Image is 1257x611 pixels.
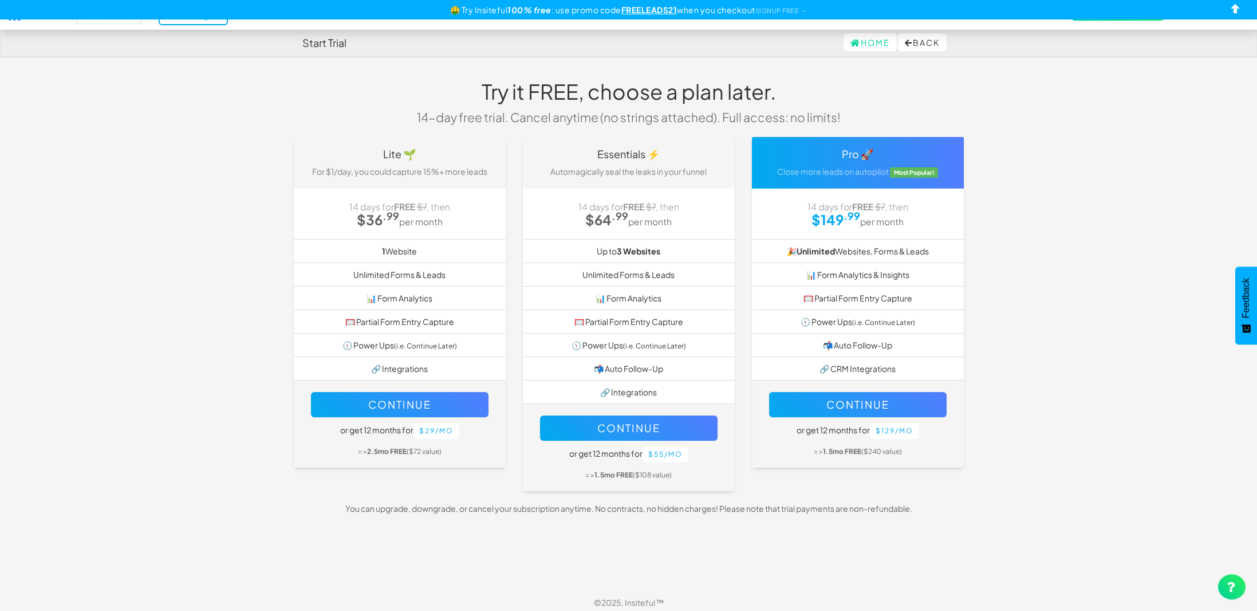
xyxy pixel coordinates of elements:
a: Home [844,33,897,52]
span: 14 days for , then [349,201,450,212]
h5: or get 12 months for [769,423,947,439]
button: $29/mo [413,423,459,439]
li: Up to [523,239,735,263]
small: (i.e. Continue Later) [852,318,915,327]
p: 14-day free trial. Cancel anytime (no strings attached). Full access: no limits! [408,109,849,126]
h5: or get 12 months for [540,446,718,463]
li: 🕥 Power Ups [294,333,506,357]
small: per month [628,216,672,227]
small: per month [860,216,904,227]
strike: $7 [417,201,427,212]
h4: Lite 🌱 [302,148,497,160]
p: For $1/day, you could capture 15%+ more leads [302,166,497,177]
b: 100% free [507,5,551,15]
b: 1.5mo FREE [823,447,861,456]
h4: Essentials ⚡ [531,148,726,160]
h1: Try it FREE, choose a plan later. [408,80,849,103]
li: 📬 Auto Follow-Up [523,357,735,381]
strike: $7 [875,201,885,212]
small: (i.e. Continue Later) [623,342,686,350]
b: 1 [382,246,385,256]
li: 🕥 Power Ups [752,310,964,334]
li: 📊 Form Analytics [294,286,506,310]
button: Continue [769,392,947,417]
strong: Unlimited [797,246,835,256]
small: per month [399,216,443,227]
li: Website [294,239,506,263]
button: Continue [540,416,718,441]
li: Unlimited Forms & Leads [294,263,506,287]
small: = > ($72 value) [358,447,442,456]
strong: $64 [585,211,628,228]
button: Back [898,33,947,52]
li: 🔗 CRM Integrations [752,357,964,381]
strong: $36 [357,211,399,228]
small: = > ($108 value) [585,471,672,479]
strong: FREE [852,201,873,212]
b: 3 Websites [617,246,660,256]
span: 14 days for , then [807,201,908,212]
small: (i.e. Continue Later) [394,342,457,350]
sup: .99 [383,209,399,222]
span: Close more leads on autopilot [777,166,889,177]
p: Automagically seal the leaks in your funnel [531,166,726,177]
strong: FREE [623,201,644,212]
li: 🔗 Integrations [294,357,506,381]
small: = > ($240 value) [814,447,902,456]
li: 🥅 Partial Form Entry Capture [752,286,964,310]
button: Feedback - Show survey [1235,267,1257,344]
li: 📬 Auto Follow-Up [752,333,964,357]
u: FREELEADS21 [621,5,677,15]
li: 🥅 Partial Form Entry Capture [294,310,506,334]
h4: Start Trial [302,37,346,49]
b: 1.5mo FREE [594,471,633,479]
li: 🕥 Power Ups [523,333,735,357]
span: 14 days for , then [578,201,679,212]
button: $129/mo [870,423,919,439]
span: Most Popular! [890,167,938,178]
strong: FREE [394,201,415,212]
li: Unlimited Forms & Leads [523,263,735,287]
strong: $149 [811,211,860,228]
li: 📊 Form Analytics [523,286,735,310]
li: 🥅 Partial Form Entry Capture [523,310,735,334]
a: SIGNUP FREE → [755,7,807,14]
h4: Pro 🚀 [760,148,955,160]
p: You can upgrade, downgrade, or cancel your subscription anytime. No contracts, no hidden charges!... [285,503,972,514]
button: $55/mo [643,446,688,463]
button: Continue [311,392,488,417]
b: 2.5mo FREE [367,447,407,456]
sup: .99 [612,209,628,222]
strike: $7 [646,201,656,212]
h5: or get 12 months for [311,423,488,439]
sup: .99 [844,209,860,222]
li: 🎉 Websites, Forms & Leads [752,239,964,263]
li: 🔗 Integrations [523,380,735,404]
span: Feedback [1241,278,1251,318]
li: 📊 Form Analytics & Insights [752,263,964,287]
